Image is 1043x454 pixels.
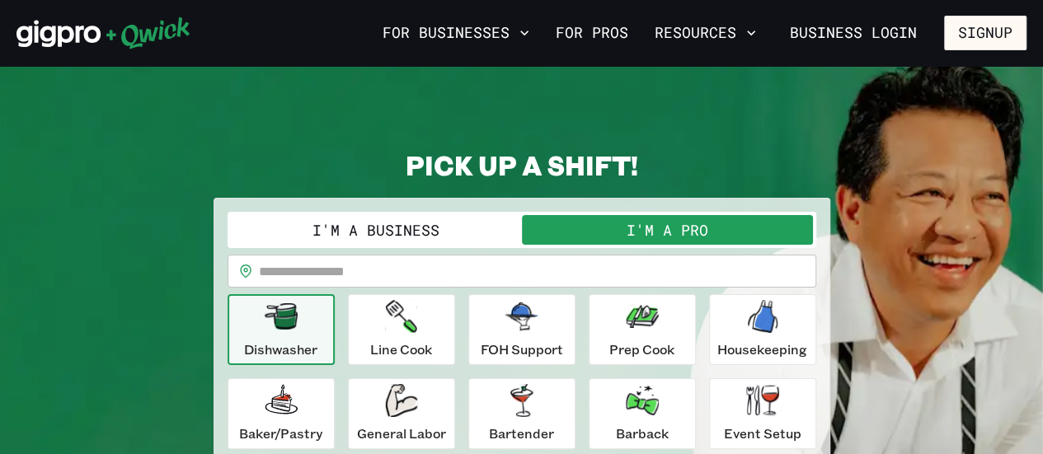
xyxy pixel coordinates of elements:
[489,424,554,443] p: Bartender
[357,424,446,443] p: General Labor
[244,339,317,359] p: Dishwasher
[468,294,576,365] button: FOH Support
[228,294,335,365] button: Dishwasher
[589,378,696,449] button: Barback
[776,16,931,50] a: Business Login
[214,148,830,181] h2: PICK UP A SHIFT!
[616,424,669,443] p: Barback
[231,215,522,245] button: I'm a Business
[481,339,563,359] p: FOH Support
[522,215,813,245] button: I'm a Pro
[709,294,816,365] button: Housekeeping
[348,294,455,365] button: Line Cook
[589,294,696,365] button: Prep Cook
[648,19,763,47] button: Resources
[370,339,432,359] p: Line Cook
[724,424,801,443] p: Event Setup
[944,16,1027,50] button: Signup
[717,339,807,359] p: Housekeeping
[549,19,635,47] a: For Pros
[468,378,576,449] button: Bartender
[609,339,674,359] p: Prep Cook
[348,378,455,449] button: General Labor
[239,424,322,443] p: Baker/Pastry
[376,19,536,47] button: For Businesses
[228,378,335,449] button: Baker/Pastry
[709,378,816,449] button: Event Setup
